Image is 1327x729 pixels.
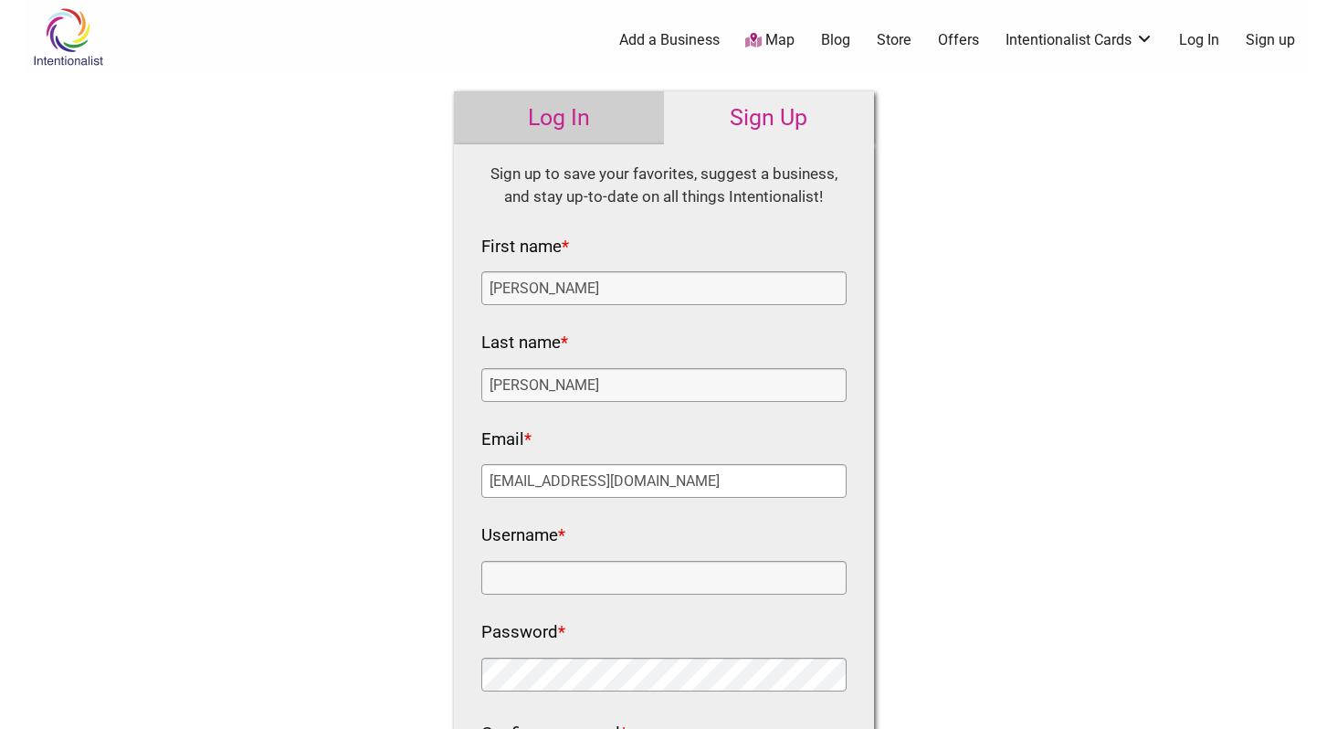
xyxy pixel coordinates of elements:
[938,30,979,50] a: Offers
[1246,30,1295,50] a: Sign up
[25,7,111,67] img: Intentionalist
[454,91,664,144] a: Log In
[1179,30,1219,50] a: Log In
[481,425,532,456] label: Email
[481,521,565,552] label: Username
[481,328,568,359] label: Last name
[619,30,720,50] a: Add a Business
[481,232,569,263] label: First name
[481,163,847,209] div: Sign up to save your favorites, suggest a business, and stay up-to-date on all things Intentional...
[745,30,795,51] a: Map
[877,30,911,50] a: Store
[1006,30,1153,50] a: Intentionalist Cards
[821,30,850,50] a: Blog
[664,91,874,144] a: Sign Up
[481,618,565,649] label: Password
